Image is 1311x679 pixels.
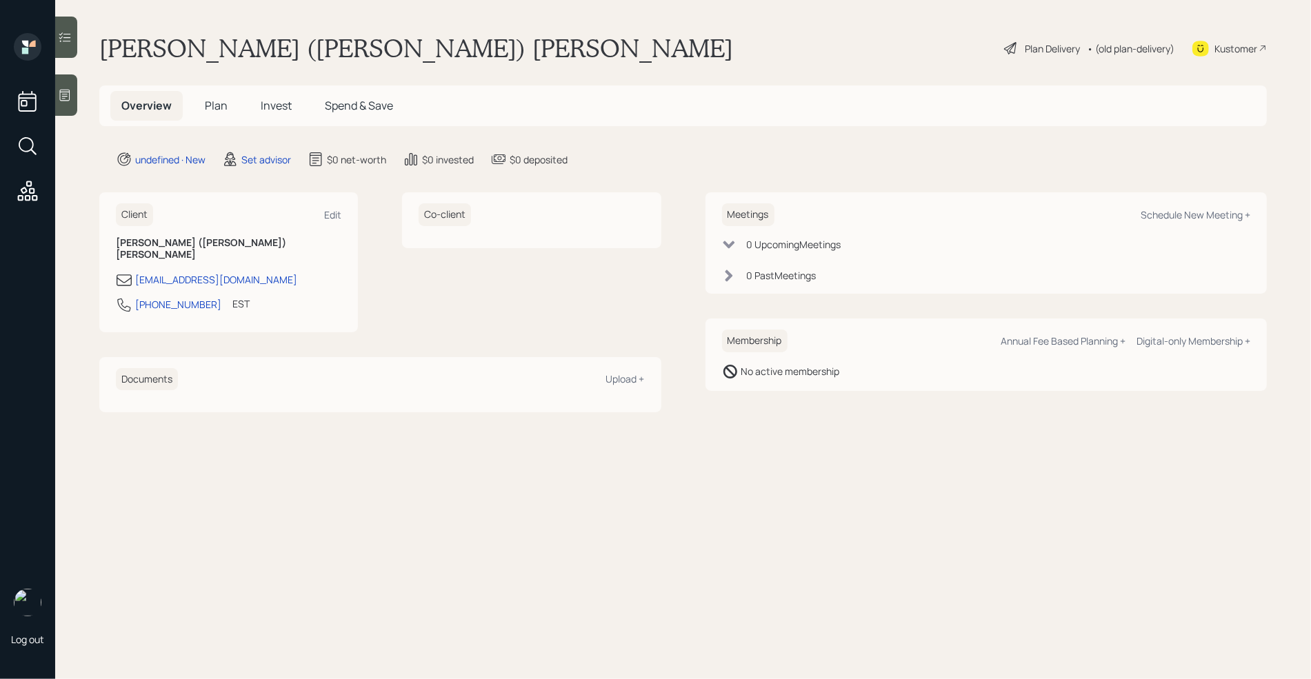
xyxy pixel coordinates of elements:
[510,152,568,167] div: $0 deposited
[422,152,474,167] div: $0 invested
[1141,208,1250,221] div: Schedule New Meeting +
[419,203,471,226] h6: Co-client
[741,364,840,378] div: No active membership
[116,203,153,226] h6: Client
[135,297,221,312] div: [PHONE_NUMBER]
[135,272,297,287] div: [EMAIL_ADDRESS][DOMAIN_NAME]
[324,208,341,221] div: Edit
[1137,334,1250,347] div: Digital-only Membership +
[325,98,393,113] span: Spend & Save
[14,589,41,616] img: retirable_logo.png
[135,152,206,167] div: undefined · New
[722,203,774,226] h6: Meetings
[606,372,645,385] div: Upload +
[116,237,341,261] h6: [PERSON_NAME] ([PERSON_NAME]) [PERSON_NAME]
[232,296,250,311] div: EST
[116,368,178,391] h6: Documents
[722,330,788,352] h6: Membership
[1214,41,1257,56] div: Kustomer
[205,98,228,113] span: Plan
[1087,41,1174,56] div: • (old plan-delivery)
[121,98,172,113] span: Overview
[747,268,817,283] div: 0 Past Meeting s
[1001,334,1125,347] div: Annual Fee Based Planning +
[241,152,291,167] div: Set advisor
[747,237,841,252] div: 0 Upcoming Meeting s
[327,152,386,167] div: $0 net-worth
[99,33,733,63] h1: [PERSON_NAME] ([PERSON_NAME]) [PERSON_NAME]
[1025,41,1080,56] div: Plan Delivery
[11,633,44,646] div: Log out
[261,98,292,113] span: Invest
